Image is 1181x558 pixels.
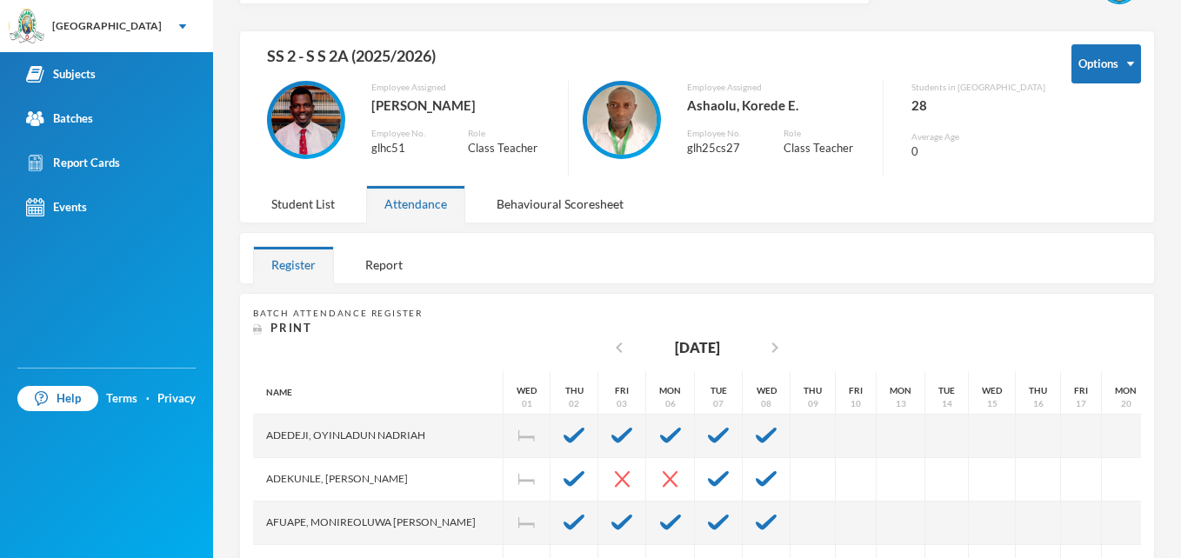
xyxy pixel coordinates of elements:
img: EMPLOYEE [587,85,657,155]
div: Class Teacher [784,140,870,157]
span: Print [270,321,312,335]
div: Fri [849,384,863,397]
div: Independence Day [504,415,550,458]
div: Report Cards [26,154,120,172]
div: Ashaolu, Korede E. [687,94,871,116]
div: Student List [253,185,353,223]
div: Students in [GEOGRAPHIC_DATA] [911,81,1045,94]
div: Class Teacher [468,140,554,157]
div: glhc51 [371,140,442,157]
div: 07 [713,397,724,410]
div: Tue [711,384,727,397]
div: Mon [659,384,681,397]
div: Independence Day [504,502,550,545]
div: Adedeji, Oyinladun Nadriah [253,415,504,458]
div: Afuape, Monireoluwa [PERSON_NAME] [253,502,504,545]
div: 28 [911,94,1045,116]
a: Help [17,386,98,412]
button: Options [1071,44,1141,83]
div: Role [468,127,554,140]
div: 17 [1076,397,1086,410]
div: Batches [26,110,93,128]
div: Report [347,246,421,283]
div: glh25cs27 [687,140,757,157]
div: Wed [982,384,1002,397]
a: Privacy [157,390,196,408]
div: Employee Assigned [687,81,871,94]
div: [DATE] [675,337,720,358]
div: Role [784,127,870,140]
div: 09 [808,397,818,410]
div: 20 [1121,397,1131,410]
span: Batch Attendance Register [253,308,423,318]
div: Tue [938,384,955,397]
div: 02 [569,397,579,410]
div: 16 [1033,397,1044,410]
div: Subjects [26,65,96,83]
div: Employee No. [371,127,442,140]
img: logo [10,10,44,44]
div: Wed [517,384,537,397]
div: Thu [804,384,822,397]
div: Register [253,246,334,283]
div: Behavioural Scoresheet [478,185,642,223]
div: Employee No. [687,127,757,140]
img: EMPLOYEE [271,85,341,155]
div: [PERSON_NAME] [371,94,555,116]
div: Adekunle, [PERSON_NAME] [253,458,504,502]
div: Employee Assigned [371,81,555,94]
div: Events [26,198,87,216]
div: 01 [522,397,532,410]
div: Name [253,371,504,415]
div: Average Age [911,130,1045,143]
div: Mon [890,384,911,397]
div: Wed [757,384,777,397]
i: chevron_right [764,337,785,358]
div: SS 2 - S S 2A (2025/2026) [253,44,1045,81]
div: 14 [942,397,952,410]
div: Thu [565,384,584,397]
div: Mon [1115,384,1137,397]
div: 08 [761,397,771,410]
div: Attendance [366,185,465,223]
div: 15 [987,397,998,410]
div: 06 [665,397,676,410]
div: 0 [911,143,1045,161]
div: [GEOGRAPHIC_DATA] [52,18,162,34]
a: Terms [106,390,137,408]
div: Thu [1029,384,1047,397]
div: 13 [896,397,906,410]
div: Fri [1074,384,1088,397]
div: Independence Day [504,458,550,502]
i: chevron_left [609,337,630,358]
div: · [146,390,150,408]
div: Fri [615,384,629,397]
div: 03 [617,397,627,410]
div: 10 [851,397,861,410]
